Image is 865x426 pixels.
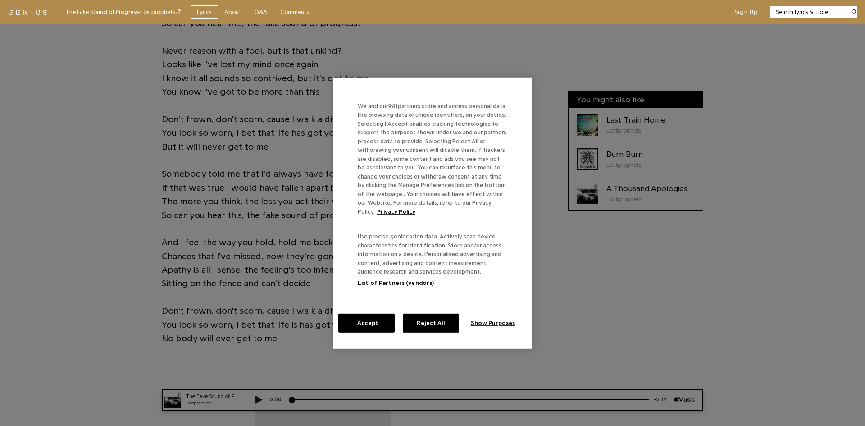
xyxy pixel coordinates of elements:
[770,8,846,17] input: Search lyrics & more
[191,5,218,19] a: Lyrics
[388,103,398,109] span: 941
[32,4,86,11] div: The Fake Sound of Progress
[333,77,532,348] div: Privacy
[358,232,507,287] p: Use precise geolocation data. Actively scan device characteristics for identification. Store and/...
[465,314,521,333] button: Show Purposes, Opens the preference center dialog
[32,11,86,18] div: Lostprophets
[248,5,274,19] a: Q&A
[377,208,415,214] a: More information about your privacy, opens in a new tab
[274,5,315,19] a: Comments
[358,101,516,232] div: We and our partners store and access personal data, like browsing data or unique identifiers, on ...
[218,5,248,19] a: About
[338,314,395,333] button: I Accept
[333,77,532,348] div: Cookie banner
[494,7,519,14] div: -5:32
[65,7,181,17] div: The Fake Sound of Progress - Lostprophets
[358,279,434,288] button: List of Partners (vendors)
[734,8,758,16] button: Sign Up
[10,3,26,19] img: 72x72bb.jpg
[403,314,459,333] button: Reject All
